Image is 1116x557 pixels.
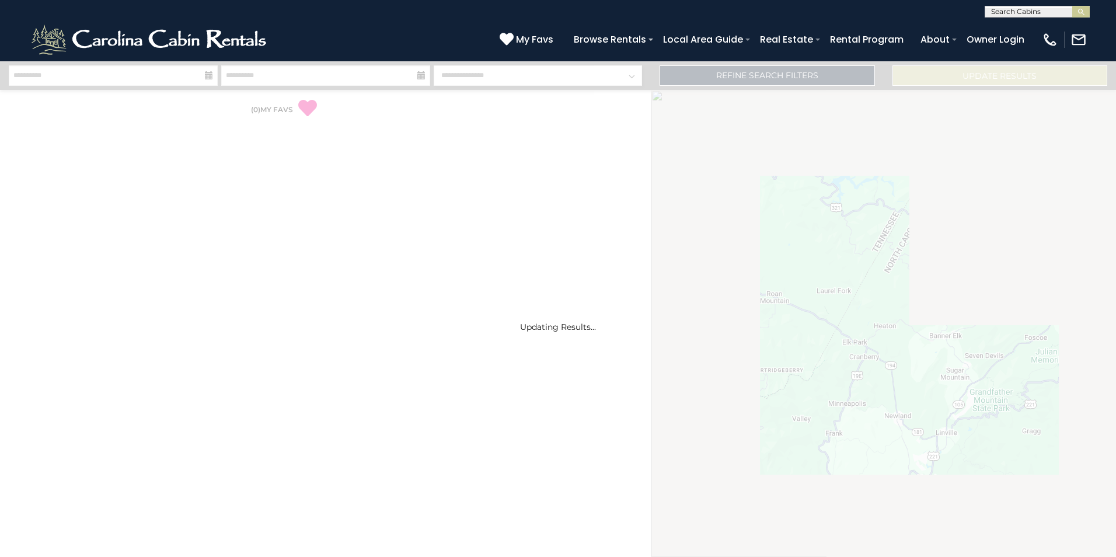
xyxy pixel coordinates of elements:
a: Real Estate [754,29,819,50]
a: My Favs [500,32,556,47]
a: Rental Program [824,29,909,50]
img: mail-regular-white.png [1070,32,1087,48]
img: White-1-2.png [29,22,271,57]
a: Local Area Guide [657,29,749,50]
span: My Favs [516,32,553,47]
a: Browse Rentals [568,29,652,50]
img: phone-regular-white.png [1042,32,1058,48]
a: Owner Login [961,29,1030,50]
a: About [915,29,955,50]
